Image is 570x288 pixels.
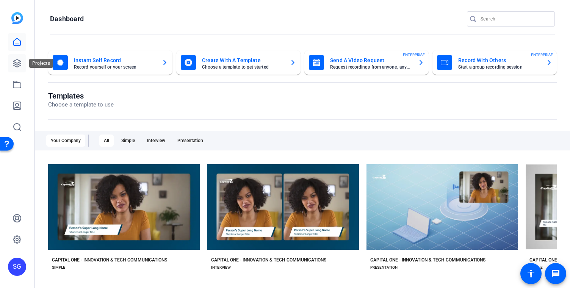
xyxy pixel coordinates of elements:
div: SIMPLE [52,265,65,271]
button: Record With OthersStart a group recording sessionENTERPRISE [432,50,557,75]
div: CAPITAL ONE - INNOVATION & TECH COMMUNICATIONS [52,257,167,263]
mat-card-subtitle: Start a group recording session [458,65,540,69]
div: SG [8,258,26,276]
mat-card-subtitle: Record yourself or your screen [74,65,156,69]
div: Presentation [173,135,208,147]
button: Create With A TemplateChoose a template to get started [176,50,301,75]
div: CAPITAL ONE - INNOVATION & TECH COMMUNICATIONS [211,257,326,263]
div: CAPITAL ONE - INNOVATION & TECH COMMUNICATIONS [370,257,485,263]
div: INTERVIEW [211,265,231,271]
mat-card-title: Instant Self Record [74,56,156,65]
input: Search [481,14,549,23]
mat-icon: accessibility [526,269,536,278]
mat-card-subtitle: Choose a template to get started [202,65,284,69]
mat-card-subtitle: Request recordings from anyone, anywhere [330,65,412,69]
div: Interview [142,135,170,147]
mat-icon: message [551,269,560,278]
img: blue-gradient.svg [11,12,23,24]
mat-card-title: Create With A Template [202,56,284,65]
button: Instant Self RecordRecord yourself or your screen [48,50,172,75]
button: Send A Video RequestRequest recordings from anyone, anywhereENTERPRISE [304,50,429,75]
div: All [99,135,114,147]
h1: Dashboard [50,14,84,23]
mat-card-title: Record With Others [458,56,540,65]
div: PRESENTATION [370,265,398,271]
span: ENTERPRISE [531,52,553,58]
div: Projects [29,59,53,68]
mat-card-title: Send A Video Request [330,56,412,65]
div: Simple [117,135,139,147]
p: Choose a template to use [48,100,114,109]
span: ENTERPRISE [403,52,425,58]
h1: Templates [48,91,114,100]
div: Your Company [46,135,85,147]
